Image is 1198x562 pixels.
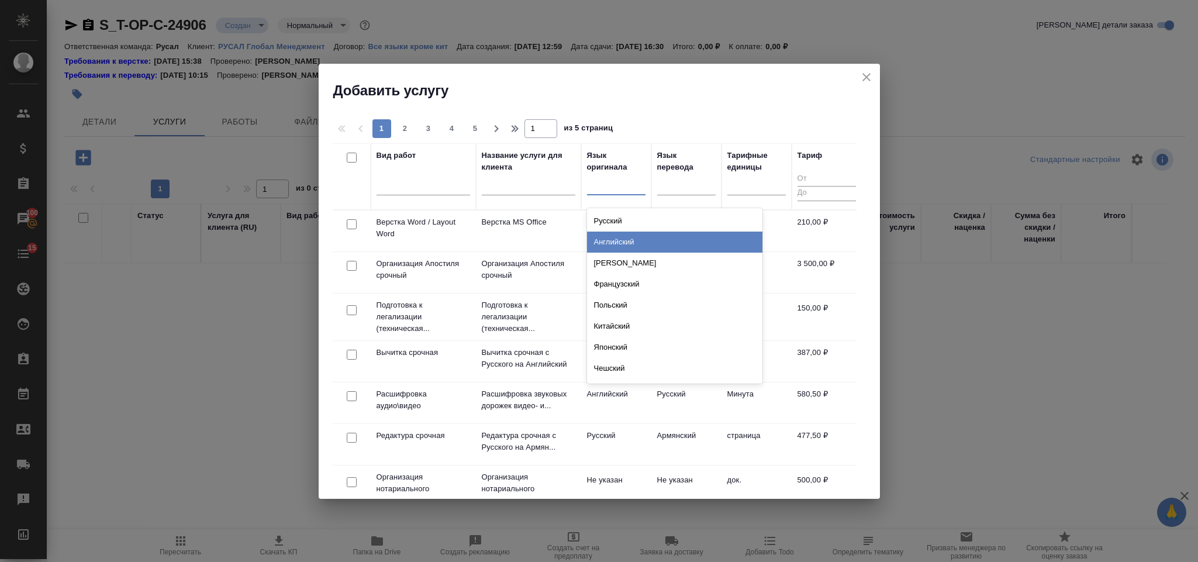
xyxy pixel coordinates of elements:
td: Не указан [581,211,651,251]
div: Китайский [587,316,762,337]
div: Язык перевода [657,150,716,173]
td: Английский [581,382,651,423]
button: 3 [419,119,438,138]
p: Подготовка к легализации (техническая... [482,299,575,335]
div: Тарифные единицы [727,150,786,173]
div: Польский [587,295,762,316]
div: Название услуги для клиента [482,150,575,173]
button: close [858,68,875,86]
p: Подготовка к легализации (техническая... [377,299,470,335]
td: 500,00 ₽ [792,468,862,509]
p: Организация нотариального удостоверен... [377,471,470,506]
td: 150,00 ₽ [792,296,862,337]
span: 3 [419,123,438,135]
div: Язык оригинала [587,150,645,173]
td: Минута [721,382,792,423]
td: Армянский [651,424,721,465]
td: 580,50 ₽ [792,382,862,423]
h2: Добавить услугу [333,81,880,100]
p: Вычитка срочная [377,347,470,358]
p: Организация Апостиля срочный [377,258,470,281]
div: Тариф [797,150,823,161]
button: 2 [396,119,415,138]
p: Редактура срочная с Русского на Армян... [482,430,575,453]
td: Русский [651,382,721,423]
button: 4 [443,119,461,138]
td: 3 500,00 ₽ [792,252,862,293]
input: От [797,172,856,187]
div: Сербский [587,379,762,400]
div: Японский [587,337,762,358]
td: Русский [581,424,651,465]
td: док. [721,468,792,509]
td: страница [721,424,792,465]
div: Французский [587,274,762,295]
div: [PERSON_NAME] [587,253,762,274]
span: 4 [443,123,461,135]
td: Не указан [651,468,721,509]
p: Организация Апостиля срочный [482,258,575,281]
span: 2 [396,123,415,135]
td: Не указан [581,252,651,293]
td: Не указан [581,296,651,337]
div: Английский [587,232,762,253]
p: Организация нотариального удостоверен... [482,471,575,506]
span: 5 [466,123,485,135]
td: 387,00 ₽ [792,341,862,382]
div: Русский [587,211,762,232]
p: Верстка Word / Layout Word [377,216,470,240]
p: Редактура срочная [377,430,470,442]
span: из 5 страниц [564,121,613,138]
p: Верстка MS Office [482,216,575,228]
td: Русский [581,341,651,382]
button: 5 [466,119,485,138]
td: 210,00 ₽ [792,211,862,251]
div: Чешский [587,358,762,379]
p: Расшифровка аудио\видео [377,388,470,412]
input: До [797,186,856,201]
p: Расшифровка звуковых дорожек видео- и... [482,388,575,412]
td: Не указан [581,468,651,509]
td: 477,50 ₽ [792,424,862,465]
p: Вычитка срочная с Русского на Английский [482,347,575,370]
div: Вид работ [377,150,416,161]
